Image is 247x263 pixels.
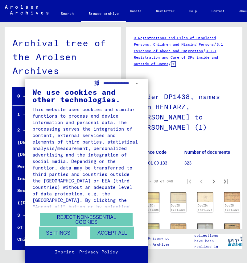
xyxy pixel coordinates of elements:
[90,227,134,239] button: Accept all
[32,106,141,249] div: This website uses cookies and similar functions to process end device information and personal da...
[79,249,118,255] a: Privacy Policy
[40,213,133,226] button: Reject non-essential cookies
[39,227,77,239] button: Settings
[32,88,141,103] div: We use cookies and other technologies.
[55,249,74,255] a: Imprint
